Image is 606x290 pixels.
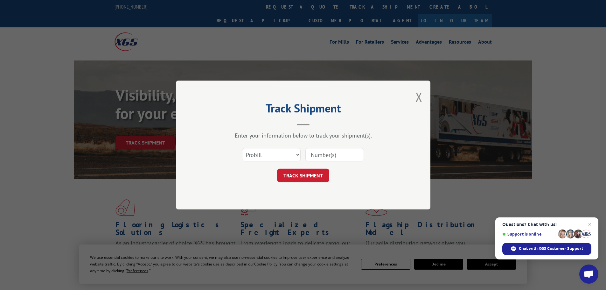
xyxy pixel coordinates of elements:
[586,221,594,228] span: Close chat
[305,148,364,161] input: Number(s)
[415,88,422,105] button: Close modal
[519,246,583,251] span: Chat with XGS Customer Support
[208,132,399,139] div: Enter your information below to track your shipment(s).
[208,104,399,116] h2: Track Shipment
[502,232,556,237] span: Support is online
[579,265,598,284] div: Open chat
[277,169,329,182] button: TRACK SHIPMENT
[502,243,591,255] div: Chat with XGS Customer Support
[502,222,591,227] span: Questions? Chat with us!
